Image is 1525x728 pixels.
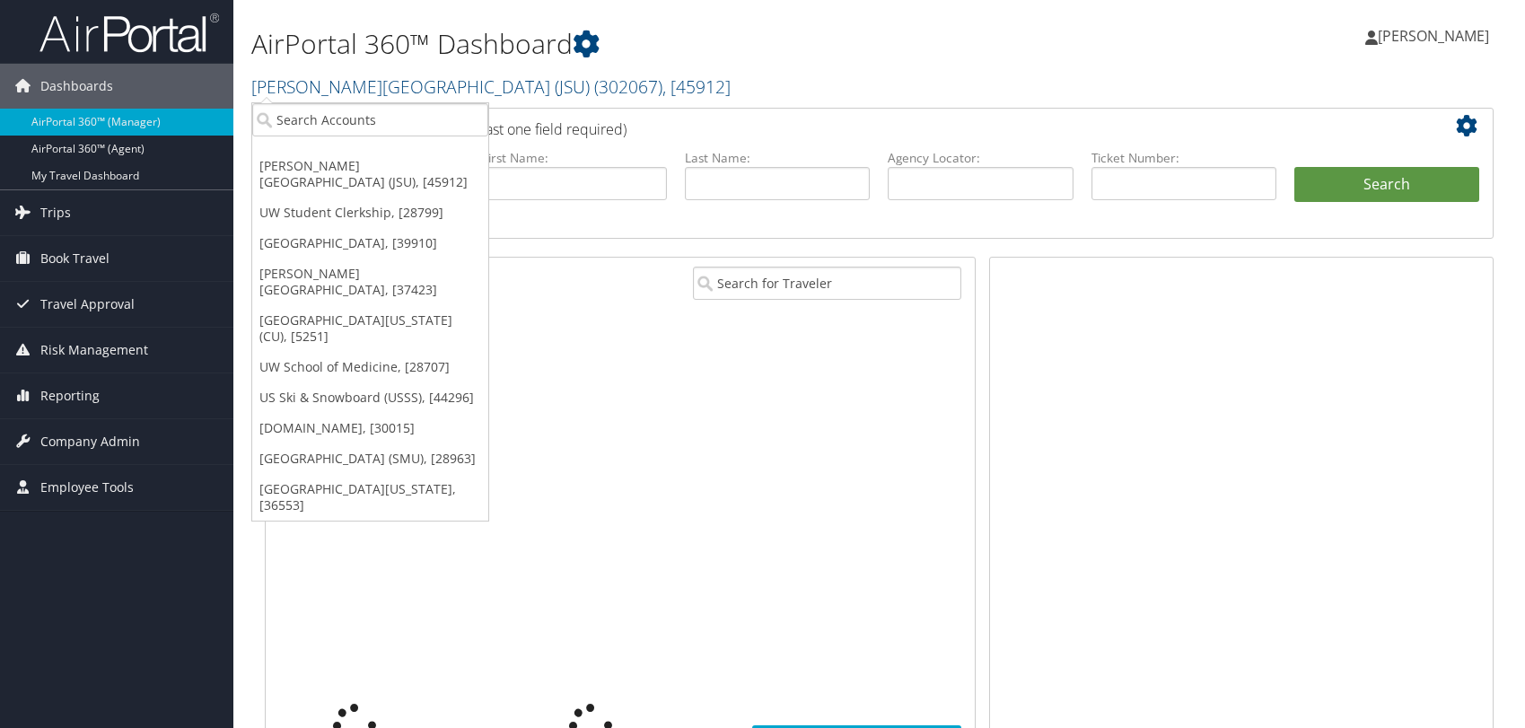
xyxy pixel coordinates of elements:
input: Search Accounts [252,103,488,136]
label: Last Name: [685,149,870,167]
span: Travel Approval [40,282,135,327]
label: Agency Locator: [888,149,1073,167]
input: Search for Traveler [693,267,961,300]
a: [PERSON_NAME] [1365,9,1507,63]
span: Trips [40,190,71,235]
a: [PERSON_NAME][GEOGRAPHIC_DATA], [37423] [252,259,488,305]
a: US Ski & Snowboard (USSS), [44296] [252,382,488,413]
span: (at least one field required) [455,119,627,139]
h2: Airtinerary Lookup [279,111,1377,142]
span: [PERSON_NAME] [1378,26,1489,46]
span: ( 302067 ) [594,75,662,99]
a: [GEOGRAPHIC_DATA] (SMU), [28963] [252,443,488,474]
a: [GEOGRAPHIC_DATA], [39910] [252,228,488,259]
a: [GEOGRAPHIC_DATA][US_STATE] (CU), [5251] [252,305,488,352]
label: First Name: [482,149,667,167]
img: airportal-logo.png [39,12,219,54]
span: , [ 45912 ] [662,75,731,99]
label: Ticket Number: [1091,149,1276,167]
span: Employee Tools [40,465,134,510]
span: Risk Management [40,328,148,373]
a: [PERSON_NAME][GEOGRAPHIC_DATA] (JSU), [45912] [252,151,488,197]
span: Dashboards [40,64,113,109]
a: [GEOGRAPHIC_DATA][US_STATE], [36553] [252,474,488,521]
a: UW School of Medicine, [28707] [252,352,488,382]
button: Search [1294,167,1479,203]
h1: AirPortal 360™ Dashboard [251,25,1089,63]
a: [DOMAIN_NAME], [30015] [252,413,488,443]
a: [PERSON_NAME][GEOGRAPHIC_DATA] (JSU) [251,75,731,99]
span: Book Travel [40,236,110,281]
span: Reporting [40,373,100,418]
a: UW Student Clerkship, [28799] [252,197,488,228]
span: Company Admin [40,419,140,464]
